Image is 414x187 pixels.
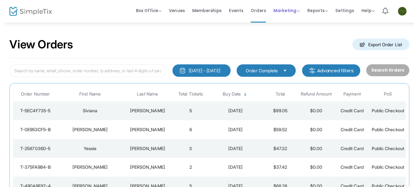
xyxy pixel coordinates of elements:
[337,125,359,131] span: Credit Card
[177,67,184,73] img: monthly
[295,137,330,156] td: $0.00
[208,106,258,113] div: 9/19/2025
[59,162,119,168] div: Melanie
[337,163,359,168] span: Credit Card
[367,181,400,186] span: Public Checkout
[14,144,56,150] div: T-2587036D-5
[226,3,240,19] span: Events
[259,86,295,100] th: Total
[208,144,258,150] div: 9/19/2025
[9,37,72,51] h2: View Orders
[21,90,49,96] span: Order Number
[9,64,164,76] input: Search by name, email, phone, order number, ip address, or last 4 digits of card
[305,67,312,73] img: filter
[259,100,295,119] td: $99.05
[299,64,356,76] m-button: Advanced filters
[14,106,56,113] div: T-5EC4F735-5
[248,3,263,19] span: Orders
[259,156,295,175] td: $37.42
[190,3,219,19] span: Memberships
[270,8,296,14] span: Marketing
[59,181,119,187] div: Christel
[134,8,160,14] span: Box Office
[171,86,206,100] th: Total Tickets
[295,86,330,100] th: Refund Amount
[304,8,324,14] span: Reports
[14,162,56,168] div: T-375FA9B4-B
[208,181,258,187] div: 9/19/2025
[367,125,400,131] span: Public Checkout
[171,100,206,119] td: 5
[243,67,275,73] span: Order Complete
[78,90,100,96] span: First Name
[14,125,56,131] div: T-0E953CF5-B
[332,3,350,19] span: Settings
[337,144,359,149] span: Credit Card
[337,181,359,186] span: Credit Card
[135,90,156,96] span: Last Name
[259,137,295,156] td: $47.32
[337,107,359,112] span: Credit Card
[59,125,119,131] div: Liset
[123,144,169,150] div: Perez
[123,106,169,113] div: Esquilin
[123,181,169,187] div: Flores
[171,137,206,156] td: 3
[367,107,400,112] span: Public Checkout
[170,64,228,76] button: [DATE] - [DATE]
[295,119,330,137] td: $0.00
[379,90,388,96] span: PoS
[59,144,119,150] div: Yessie
[187,67,218,73] div: [DATE] - [DATE]
[367,163,400,168] span: Public Checkout
[123,125,169,131] div: Rodriguez
[367,144,400,149] span: Public Checkout
[259,119,295,137] td: $59.52
[14,181,56,187] div: T-490A9E87-4
[208,125,258,131] div: 9/19/2025
[123,162,169,168] div: Quintero
[339,90,356,96] span: Payment
[59,106,119,113] div: Siviana
[171,156,206,175] td: 2
[277,66,286,73] button: Select
[171,119,206,137] td: 6
[220,90,238,96] span: Buy Date
[167,3,183,19] span: Venues
[208,162,258,168] div: 9/19/2025
[240,91,245,96] span: Sortable
[295,156,330,175] td: $0.00
[357,8,370,14] span: Help
[348,38,405,50] m-button: Export Order List
[295,100,330,119] td: $0.00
